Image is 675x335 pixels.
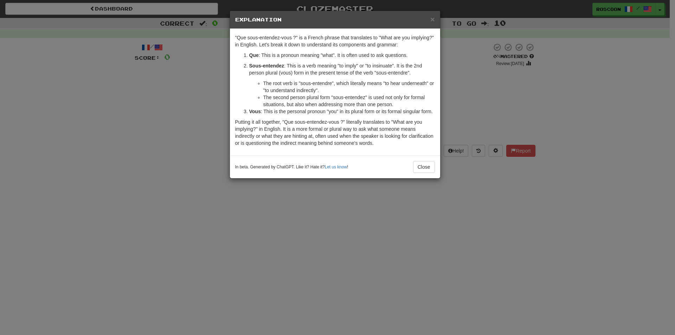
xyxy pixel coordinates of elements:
[249,52,435,59] p: : This is a pronoun meaning "what". It is often used to ask questions.
[413,161,435,173] button: Close
[263,94,435,108] li: The second person plural form "sous-entendez" is used not only for formal situations, but also wh...
[249,108,435,115] p: : This is the personal pronoun "you" in its plural form or its formal singular form.
[249,63,284,69] strong: Sous-entendez
[249,52,259,58] strong: Que
[235,34,435,48] p: "Que sous-entendez-vous ?" is a French phrase that translates to "What are you implying?" in Engl...
[249,109,261,114] strong: Vous
[325,165,347,169] a: Let us know
[235,164,348,170] small: In beta. Generated by ChatGPT. Like it? Hate it? !
[430,15,435,23] button: Close
[430,15,435,23] span: ×
[235,16,435,23] h5: Explanation
[235,118,435,147] p: Putting it all together, "Que sous-entendez-vous ?" literally translates to "What are you implyin...
[249,62,435,76] p: : This is a verb meaning "to imply" or "to insinuate". It is the 2nd person plural (vous) form in...
[263,80,435,94] li: The root verb is "sous-entendre", which literally means "to hear underneath" or "to understand in...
